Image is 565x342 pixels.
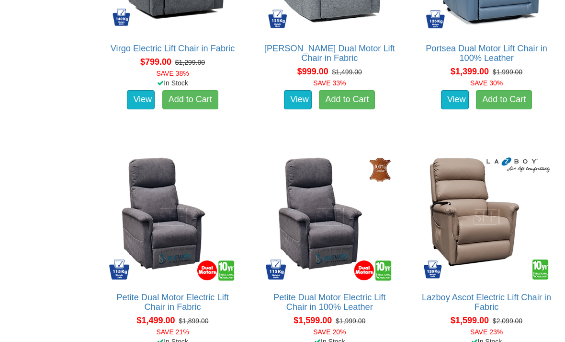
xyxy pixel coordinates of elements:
[476,90,532,109] a: Add to Cart
[107,151,239,283] img: Petite Dual Motor Electric Lift Chair in Fabric
[116,293,229,312] a: Petite Dual Motor Electric Lift Chair in Fabric
[470,79,503,87] font: SAVE 30%
[451,67,489,76] span: $1,399.00
[297,67,328,76] span: $999.00
[264,44,395,63] a: [PERSON_NAME] Dual Motor Lift Chair in Fabric
[179,317,208,325] del: $1,899.00
[136,316,175,325] span: $1,499.00
[175,59,205,66] del: $1,299.00
[156,70,189,77] font: SAVE 38%
[156,328,189,336] font: SAVE 21%
[420,151,553,283] img: Lazboy Ascot Electric Lift Chair in Fabric
[441,90,469,109] a: View
[284,90,312,109] a: View
[470,328,503,336] font: SAVE 23%
[127,90,155,109] a: View
[422,293,551,312] a: Lazboy Ascot Electric Lift Chair in Fabric
[313,328,346,336] font: SAVE 20%
[336,317,365,325] del: $1,999.00
[294,316,332,325] span: $1,599.00
[426,44,547,63] a: Portsea Dual Motor Lift Chair in 100% Leather
[319,90,375,109] a: Add to Cart
[451,316,489,325] span: $1,599.00
[493,317,522,325] del: $2,099.00
[100,78,246,88] div: In Stock
[493,68,522,76] del: $1,999.00
[313,79,346,87] font: SAVE 33%
[273,293,386,312] a: Petite Dual Motor Electric Lift Chair in 100% Leather
[111,44,235,53] a: Virgo Electric Lift Chair in Fabric
[140,57,171,67] span: $799.00
[263,151,395,283] img: Petite Dual Motor Electric Lift Chair in 100% Leather
[162,90,218,109] a: Add to Cart
[332,68,362,76] del: $1,499.00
